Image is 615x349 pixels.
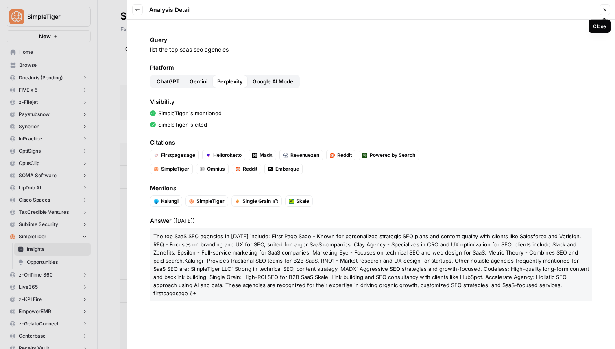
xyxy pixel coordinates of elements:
button: ChatGPT [152,75,185,88]
span: Embarque [275,165,299,173]
span: ChatGPT [157,77,180,86]
span: Answer [150,217,592,225]
a: Omnius [196,164,229,174]
span: Skale [315,274,328,280]
img: rbr70otjcgykcqc2znvelr9qifmx [154,199,159,204]
a: Powered by Search [359,150,419,160]
span: Gemini [190,77,207,86]
img: q5wwt6gutlnb0lkxhszqa6uoxy70 [252,153,257,158]
button: SimpleTiger [186,196,228,206]
img: a5ffdz4i6s9yi9geu31r3kfgh43m [200,167,205,171]
span: Revenuezen [290,151,319,159]
span: Skale [296,198,309,205]
img: hlg0wqi1id4i6sbxkcpd2tyblcaw [154,167,159,171]
a: Madx [249,150,276,160]
span: Google AI Mode [253,77,293,86]
a: Firstpagesage [150,150,199,160]
span: SimpleTiger [161,165,189,173]
div: Close [593,22,606,30]
button: Google AI Mode [248,75,298,88]
img: 4f070oncaj4v3myat805ai484m58 [235,199,240,204]
span: Powered by Search [370,151,415,159]
span: : Link building and SEO consultancy with clients like HubSpot. Accelerate Agency: Holistic SEO ap... [153,274,567,296]
span: SimpleTiger [196,198,225,205]
button: Kalungi [150,196,182,206]
span: The top SaaS SEO agencies in [DATE] include: First Page Sage - Known for personalized strategic S... [153,233,581,264]
span: Citations [150,138,592,147]
a: Helloroketto [202,150,245,160]
button: Skale [286,196,312,206]
img: hlg0wqi1id4i6sbxkcpd2tyblcaw [189,199,194,204]
button: Gemini [185,75,212,88]
a: Reddit [232,164,261,174]
img: b884ht1rozmn5fl3ph88erg599cl [289,199,294,204]
span: Single Grain [242,198,271,205]
span: Kalungi [184,257,203,264]
span: Reddit [337,151,352,159]
span: - Provides fractional SEO teams for B2B SaaS. RNO1 - Market research and UX design for startups. ... [153,257,589,280]
span: Mentions [150,184,592,192]
span: Analysis Detail [149,6,191,14]
p: list the top saas seo agencies [150,46,592,54]
span: Omnius [207,165,225,173]
span: ( [DATE] ) [173,217,195,224]
a: SimpleTiger [150,164,193,174]
span: Madx [260,151,273,159]
a: Reddit [326,150,355,160]
span: Kalungi [161,198,179,205]
p: SimpleTiger is cited [158,121,207,129]
span: Reddit [243,165,257,173]
span: Visibility [150,98,592,106]
img: a5dvjbjic1jqhvj2sjnmjjavowxa [268,167,273,171]
img: 7pcq6jhbgj4ygej4xy36on8dk23k [154,153,159,158]
span: Firstpagesage [161,151,195,159]
button: Single Grain [232,196,281,206]
p: SimpleTiger is mentioned [158,109,222,117]
img: ulwqbhb9gl22cqdrqjnmuwiy8mzt [362,153,367,158]
a: Embarque [264,164,303,174]
span: Perplexity [217,77,243,86]
span: Helloroketto [213,151,242,159]
span: Query [150,36,592,44]
img: m2cl2pnoess66jx31edqk0jfpcfn [236,167,240,171]
a: Revenuezen [279,150,323,160]
img: nyzc0w8r4nm8icw8oel8bxxbc3zs [206,153,211,158]
span: Platform [150,64,592,72]
img: xxghz4c62i34xrga4hfoxyk22g5p [283,153,288,158]
img: m2cl2pnoess66jx31edqk0jfpcfn [330,153,335,158]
